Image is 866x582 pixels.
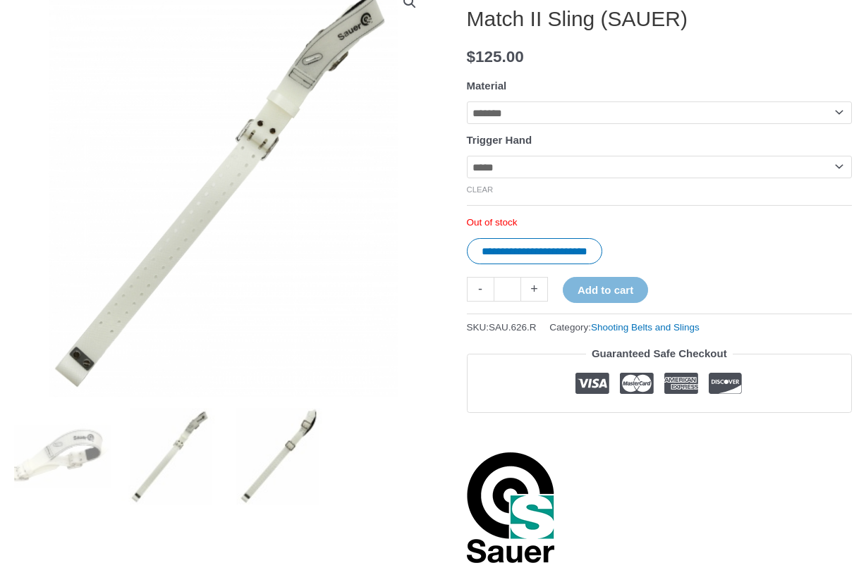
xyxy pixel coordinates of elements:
img: Match II Sling (SAUER) - Image 3 [229,408,326,504]
a: Shooting Belts and Slings [591,322,700,333]
a: Clear options [467,185,494,194]
button: Add to cart [563,277,648,303]
span: SKU: [467,318,537,336]
img: Match II Sling (SAUER) - Image 2 [121,408,218,504]
input: Product quantity [494,277,521,302]
a: Sauer Shooting Sportswear [467,451,555,564]
p: Out of stock [467,216,852,229]
span: $ [467,48,476,66]
legend: Guaranteed Safe Checkout [586,344,733,364]
span: Category: [549,318,699,336]
a: - [467,277,494,302]
iframe: Customer reviews powered by Trustpilot [467,423,852,440]
bdi: 125.00 [467,48,524,66]
a: + [521,277,548,302]
h1: Match II Sling (SAUER) [467,6,852,32]
img: Match II Sling [14,408,111,504]
span: SAU.626.R [489,322,537,333]
label: Material [467,80,507,92]
label: Trigger Hand [467,134,532,146]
